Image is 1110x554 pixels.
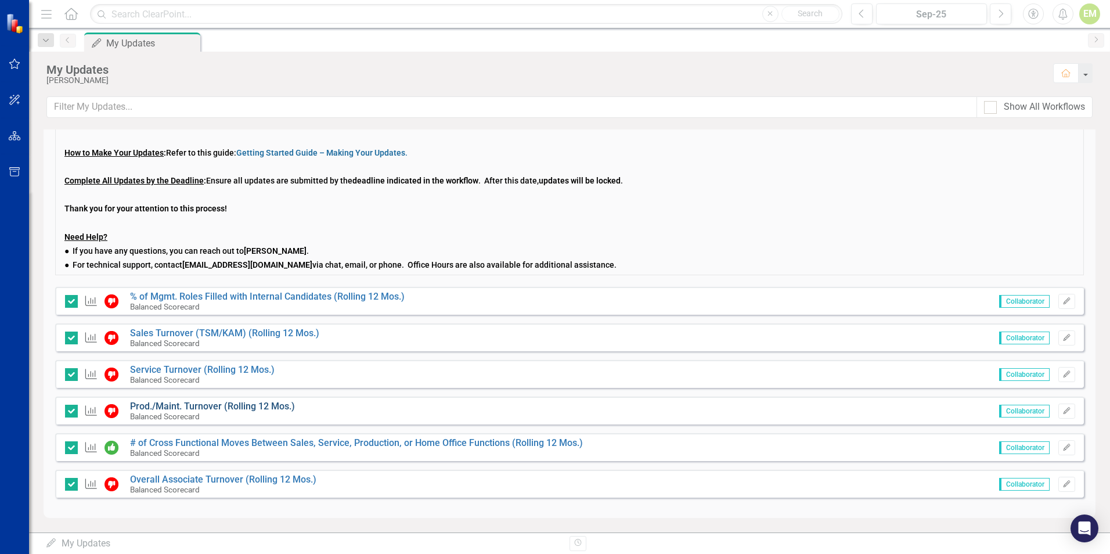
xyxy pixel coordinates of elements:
span: Search [798,9,823,18]
img: Below Target [104,294,118,308]
a: Prod./Maint. Turnover (Rolling 12 Mos.) [130,401,295,412]
span: Ensure all updates are submitted by the . After this date, . [64,176,623,185]
a: Service Turnover (Rolling 12 Mos.) [130,364,275,375]
span: Collaborator [999,368,1050,381]
strong: : [64,148,166,157]
div: [PERSON_NAME] [46,76,1041,85]
button: Sep-25 [876,3,987,24]
a: Getting Started Guide – Making Your Updates [236,148,405,157]
span: Collaborator [999,405,1050,418]
a: # of Cross Functional Moves Between Sales, Service, Production, or Home Office Functions (Rolling... [130,437,583,448]
span: Collaborator [999,478,1050,491]
div: My Updates [106,36,197,51]
small: Balanced Scorecard [130,375,200,384]
div: Open Intercom Messenger [1071,515,1098,542]
input: Filter My Updates... [46,96,977,118]
strong: [EMAIL_ADDRESS][DOMAIN_NAME] [182,260,312,269]
u: Need Help? [64,232,107,242]
a: Overall Associate Turnover (Rolling 12 Mos.) [130,474,316,485]
div: My Updates [45,537,561,551]
button: Search [781,6,839,22]
span: Collaborator [999,441,1050,454]
span: ● For technical support, contact via chat, email, or phone. Office Hours are also available for a... [64,260,617,269]
div: Show All Workflows [1004,100,1085,114]
img: Below Target [104,331,118,345]
div: Sep-25 [880,8,983,21]
strong: : [204,176,206,185]
span: Collaborator [999,332,1050,344]
strong: Complete All Updates by the Deadline [64,176,204,185]
small: Balanced Scorecard [130,302,200,311]
img: Below Target [104,368,118,382]
strong: [PERSON_NAME] [244,246,307,256]
span: Refer to this guide: [64,148,408,157]
span: ● If you have any questions, you can reach out to . [64,246,309,256]
strong: updates will be locked [539,176,621,185]
input: Search ClearPoint... [90,4,842,24]
strong: deadline indicated in the workflow [352,176,478,185]
img: Below Target [104,477,118,491]
span: . [236,148,408,157]
small: Balanced Scorecard [130,485,200,494]
small: Balanced Scorecard [130,412,200,421]
u: How to Make Your Updates [64,148,164,157]
img: Below Target [104,404,118,418]
button: EM [1079,3,1100,24]
div: My Updates [46,63,1041,76]
a: % of Mgmt. Roles Filled with Internal Candidates (Rolling 12 Mos.) [130,291,405,302]
a: Sales Turnover (TSM/KAM) (Rolling 12 Mos.) [130,328,319,339]
span: Collaborator [999,295,1050,308]
img: On or Above Target [104,441,118,455]
strong: Thank you for your attention to this process! [64,204,227,213]
small: Balanced Scorecard [130,448,200,458]
small: Balanced Scorecard [130,339,200,348]
img: ClearPoint Strategy [6,13,26,33]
